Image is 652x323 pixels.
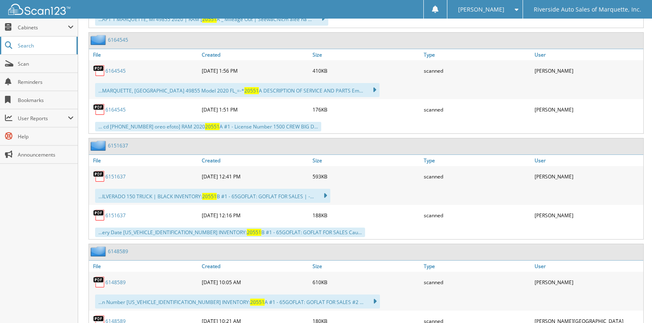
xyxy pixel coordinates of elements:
a: Created [200,49,310,60]
img: PDF.png [93,209,105,221]
a: 6151637 [105,173,126,180]
a: 6148589 [105,279,126,286]
div: scanned [422,101,533,118]
div: scanned [422,168,533,185]
span: User Reports [18,115,68,122]
iframe: Chat Widget [611,283,652,323]
div: 593KB [310,168,421,185]
a: User [533,261,643,272]
span: 20551 [202,193,217,200]
a: File [89,49,200,60]
a: Type [422,155,533,166]
div: [DATE] 12:41 PM [200,168,310,185]
div: 410KB [310,62,421,79]
span: Cabinets [18,24,68,31]
a: File [89,155,200,166]
div: 610KB [310,274,421,290]
div: ... cd [PHONE_NUMBER] oreo efoto] RAM 2020 A #1 - License Number 1500 CREW BIG D... [95,122,321,131]
a: 6148589 [108,248,128,255]
span: Announcements [18,151,74,158]
span: Scan [18,60,74,67]
a: 6164545 [105,67,126,74]
img: PDF.png [93,170,105,183]
div: scanned [422,207,533,223]
span: [PERSON_NAME] [458,7,504,12]
a: 6151637 [108,142,128,149]
div: ...ery Date [US_VEHICLE_IDENTIFICATION_NUMBER] INVENTORY: B #1 - 65GOFLAT: GOFLAT FOR SALES Cau... [95,228,365,237]
a: Type [422,261,533,272]
span: Reminders [18,78,74,85]
div: ...MARQUETTE, [GEOGRAPHIC_DATA] 49855 Model 2020 FL_=-* A DESCRIPTION OF SERVICE AND PARTS Em... [95,83,380,97]
div: ...n Number [US_VEHICLE_IDENTIFICATION_NUMBER] INVENTORY: A #1 - 65GOFLAT: GOFLAT FOR SALES #2 ... [95,294,380,309]
div: ...ILVERADO 150 TRUCK | BLACK INVENTORY: B #1 - 65GOFLAT: GOFLAT FOR SALES | -... [95,189,330,203]
div: [DATE] 10:05 AM [200,274,310,290]
div: [PERSON_NAME] [533,168,643,185]
div: [PERSON_NAME] [533,62,643,79]
a: 6164545 [105,106,126,113]
span: 20551 [250,299,265,306]
a: Type [422,49,533,60]
span: Help [18,133,74,140]
div: [PERSON_NAME] [533,274,643,290]
div: [DATE] 1:51 PM [200,101,310,118]
img: scan123-logo-white.svg [8,4,70,15]
div: [PERSON_NAME] [533,207,643,223]
a: 6164545 [108,36,128,43]
img: PDF.png [93,103,105,116]
a: Size [310,49,421,60]
div: scanned [422,274,533,290]
a: Size [310,155,421,166]
span: Riverside Auto Sales of Marquette, Inc. [534,7,641,12]
div: [PERSON_NAME] [533,101,643,118]
div: ...APT 1 MARQUETTE, MI 49855 2020 | RAM [ A _ Mileage Out | SeewaCNicm alee na ... [95,12,328,26]
img: PDF.png [93,276,105,288]
span: Search [18,42,72,49]
a: User [533,49,643,60]
span: 20551 [247,229,261,236]
a: Size [310,261,421,272]
span: Bookmarks [18,97,74,104]
span: 20551 [244,87,259,94]
img: folder2.png [91,35,108,45]
img: folder2.png [91,246,108,256]
a: Created [200,261,310,272]
a: File [89,261,200,272]
a: 6151637 [105,212,126,219]
span: 20551 [202,16,217,23]
div: 176KB [310,101,421,118]
a: User [533,155,643,166]
div: 188KB [310,207,421,223]
span: 20551 [205,123,220,130]
div: [DATE] 1:56 PM [200,62,310,79]
div: [DATE] 12:16 PM [200,207,310,223]
div: scanned [422,62,533,79]
img: folder2.png [91,140,108,151]
img: PDF.png [93,64,105,77]
a: Created [200,155,310,166]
